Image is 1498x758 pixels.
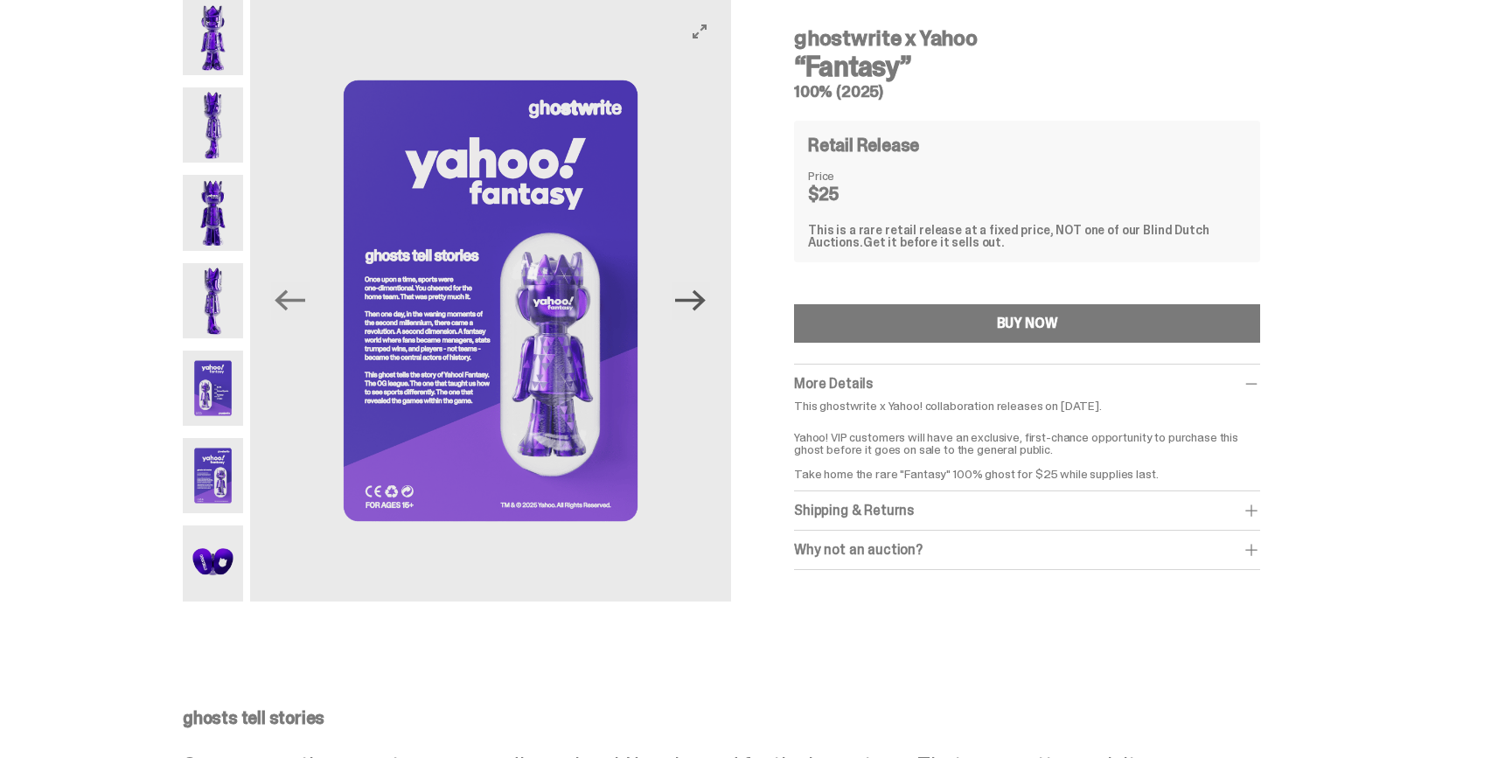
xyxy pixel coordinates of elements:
span: Get it before it sells out. [863,234,1005,250]
h4: Retail Release [808,136,919,154]
button: BUY NOW [794,304,1260,343]
button: View full-screen [689,21,710,42]
dd: $25 [808,185,895,203]
p: Yahoo! VIP customers will have an exclusive, first-chance opportunity to purchase this ghost befo... [794,419,1260,480]
img: Yahoo-HG---3.png [183,175,243,250]
img: Yahoo-HG---7.png [183,525,243,601]
h4: ghostwrite x Yahoo [794,28,1260,49]
div: This is a rare retail release at a fixed price, NOT one of our Blind Dutch Auctions. [808,224,1246,248]
p: This ghostwrite x Yahoo! collaboration releases on [DATE]. [794,400,1260,412]
span: More Details [794,374,873,393]
h3: “Fantasy” [794,52,1260,80]
img: Yahoo-HG---5.png [183,351,243,426]
img: Yahoo-HG---2.png [183,87,243,163]
img: Yahoo-HG---6.png [183,438,243,513]
div: Shipping & Returns [794,502,1260,519]
button: Next [672,282,710,320]
button: Previous [271,282,310,320]
h5: 100% (2025) [794,84,1260,100]
p: ghosts tell stories [183,709,1302,727]
div: Why not an auction? [794,541,1260,559]
img: Yahoo-HG---4.png [183,263,243,338]
div: BUY NOW [997,316,1058,330]
dt: Price [808,170,895,182]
